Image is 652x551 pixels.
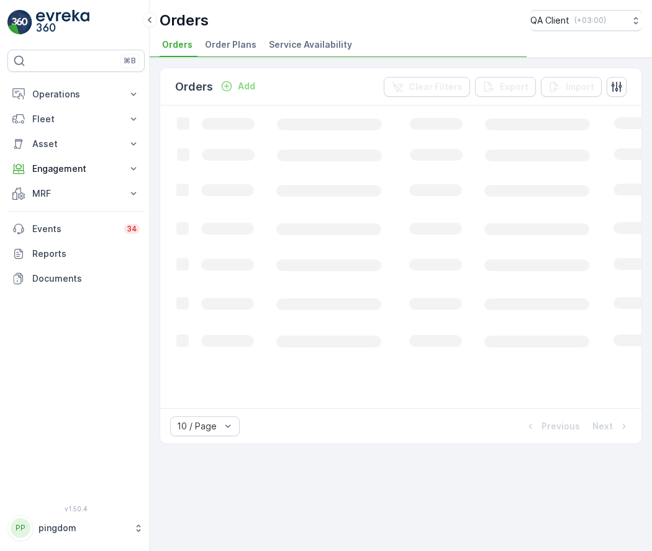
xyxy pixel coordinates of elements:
[7,266,145,291] a: Documents
[530,14,569,27] p: QA Client
[7,10,32,35] img: logo
[269,38,352,51] span: Service Availability
[32,88,120,101] p: Operations
[7,82,145,107] button: Operations
[36,10,89,35] img: logo_light-DOdMpM7g.png
[384,77,470,97] button: Clear Filters
[7,241,145,266] a: Reports
[7,505,145,513] span: v 1.50.4
[566,81,594,93] p: Import
[32,223,117,235] p: Events
[7,515,145,541] button: PPpingdom
[591,419,632,434] button: Next
[205,38,256,51] span: Order Plans
[32,113,120,125] p: Fleet
[7,181,145,206] button: MRF
[38,522,127,534] p: pingdom
[175,78,213,96] p: Orders
[7,132,145,156] button: Asset
[500,81,528,93] p: Export
[162,38,192,51] span: Orders
[475,77,536,97] button: Export
[541,77,602,97] button: Import
[32,248,140,260] p: Reports
[530,10,642,31] button: QA Client(+03:00)
[127,224,137,234] p: 34
[238,80,255,92] p: Add
[32,187,120,200] p: MRF
[11,518,30,538] div: PP
[160,11,209,30] p: Orders
[592,420,613,432] p: Next
[7,107,145,132] button: Fleet
[32,163,120,175] p: Engagement
[541,420,580,432] p: Previous
[215,79,260,94] button: Add
[7,156,145,181] button: Engagement
[32,272,140,285] p: Documents
[124,56,136,66] p: ⌘B
[574,16,606,25] p: ( +03:00 )
[32,138,120,150] p: Asset
[7,217,145,241] a: Events34
[409,81,463,93] p: Clear Filters
[523,419,581,434] button: Previous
